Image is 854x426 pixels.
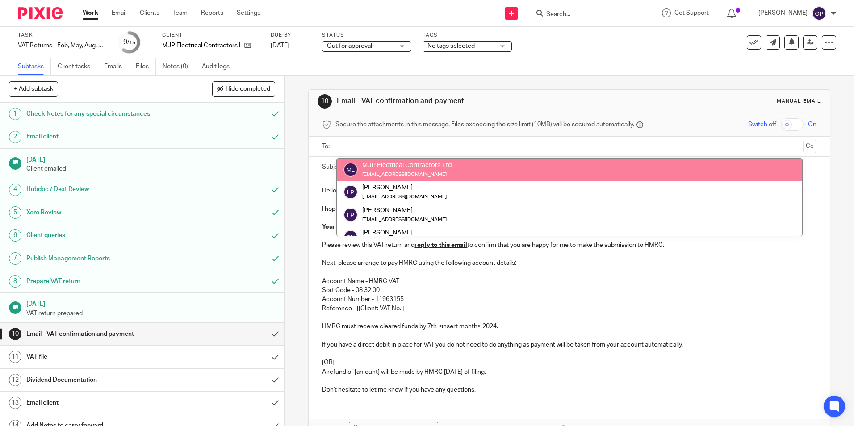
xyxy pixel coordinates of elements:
h1: Dividend Documentation [26,373,180,387]
div: 6 [9,229,21,242]
small: /15 [127,40,135,45]
div: 1 [9,108,21,120]
p: VAT return prepared [26,309,276,318]
span: Get Support [674,10,709,16]
div: 10 [318,94,332,109]
button: + Add subtask [9,81,58,96]
div: 9 [123,37,135,47]
label: To: [322,142,332,151]
img: svg%3E [343,230,358,244]
h1: [DATE] [26,297,276,309]
span: Hide completed [226,86,270,93]
div: 11 [9,351,21,363]
small: [EMAIL_ADDRESS][DOMAIN_NAME] [362,194,447,199]
p: If you have a direct debit in place for VAT you do not need to do anything as payment will be tak... [322,340,816,349]
span: Switch off [748,120,776,129]
div: 2 [9,131,21,143]
a: Work [83,8,98,17]
input: Search [545,11,626,19]
div: 4 [9,184,21,196]
p: HMRC must receive cleared funds by 7th <insert month> 2024. [322,322,816,331]
span: No tags selected [427,43,475,49]
h1: VAT file [26,350,180,363]
span: [DATE] [271,42,289,49]
img: svg%3E [343,208,358,222]
h1: Check Notes for any special circumstances [26,107,180,121]
div: MJP Electrical Contractors Ltd [362,161,452,170]
small: [EMAIL_ADDRESS][DOMAIN_NAME] [362,217,447,222]
p: Account Number - 11963155 [322,295,816,304]
div: VAT Returns - Feb, May, Aug, Nov [18,41,107,50]
button: Hide completed [212,81,275,96]
h1: Email - VAT confirmation and payment [337,96,588,106]
a: Email [112,8,126,17]
a: Clients [140,8,159,17]
div: [PERSON_NAME] [362,228,487,237]
strong: Your VAT liability for this quarter is £ [322,224,430,230]
a: Reports [201,8,223,17]
p: Please review this VAT return and to confirm that you are happy for me to make the submission to ... [322,241,816,250]
h1: [DATE] [26,153,276,164]
img: svg%3E [343,163,358,177]
u: reply to this email [414,242,467,248]
label: Due by [271,32,311,39]
label: Tags [423,32,512,39]
p: Reference - [[Client: VAT No.]] [322,304,816,313]
div: Manual email [777,98,821,105]
img: Pixie [18,7,63,19]
img: svg%3E [343,185,358,199]
h1: Email - VAT confirmation and payment [26,327,180,341]
div: [PERSON_NAME] [362,205,447,214]
div: 5 [9,206,21,219]
p: Account Name - HMRC VAT [322,277,816,286]
a: Files [136,58,156,75]
p: MJP Electrical Contractors Ltd [162,41,240,50]
h1: Email client [26,396,180,409]
div: [PERSON_NAME] [362,183,447,192]
p: Sort Code - 08 32 00 [322,286,816,295]
span: On [808,120,816,129]
h1: Publish Management Reports [26,252,180,265]
small: [EMAIL_ADDRESS][DOMAIN_NAME] [362,172,447,177]
a: Client tasks [58,58,97,75]
a: Audit logs [202,58,236,75]
a: Notes (0) [163,58,195,75]
h1: Email client [26,130,180,143]
div: 8 [9,275,21,288]
div: 7 [9,252,21,265]
a: Team [173,8,188,17]
div: 13 [9,397,21,409]
label: Status [322,32,411,39]
h1: Xero Review [26,206,180,219]
button: Cc [803,140,816,153]
h1: Hubdoc / Dext Review [26,183,180,196]
label: Task [18,32,107,39]
span: Secure the attachments in this message. Files exceeding the size limit (10MB) will be secured aut... [335,120,634,129]
a: Subtasks [18,58,51,75]
img: svg%3E [812,6,826,21]
a: Settings [237,8,260,17]
a: Emails [104,58,129,75]
p: [PERSON_NAME] [758,8,808,17]
p: I hope you're well. Attached is your latest VAT return. [322,205,816,213]
label: Client [162,32,260,39]
h1: Prepare VAT return [26,275,180,288]
p: Don't hesitate to let me know if you have any questions. [322,385,816,394]
p: [OR] [322,358,816,367]
p: Next, please arrange to pay HMRC using the following account details: [322,259,816,267]
p: A refund of [amount] will be made by HMRC [DATE] of filing. [322,368,816,376]
p: Hello [PERSON_NAME] [322,186,816,195]
span: Out for approval [327,43,372,49]
div: 10 [9,328,21,340]
p: Client emailed [26,164,276,173]
div: 12 [9,374,21,386]
label: Subject: [322,163,345,171]
h1: Client queries [26,229,180,242]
